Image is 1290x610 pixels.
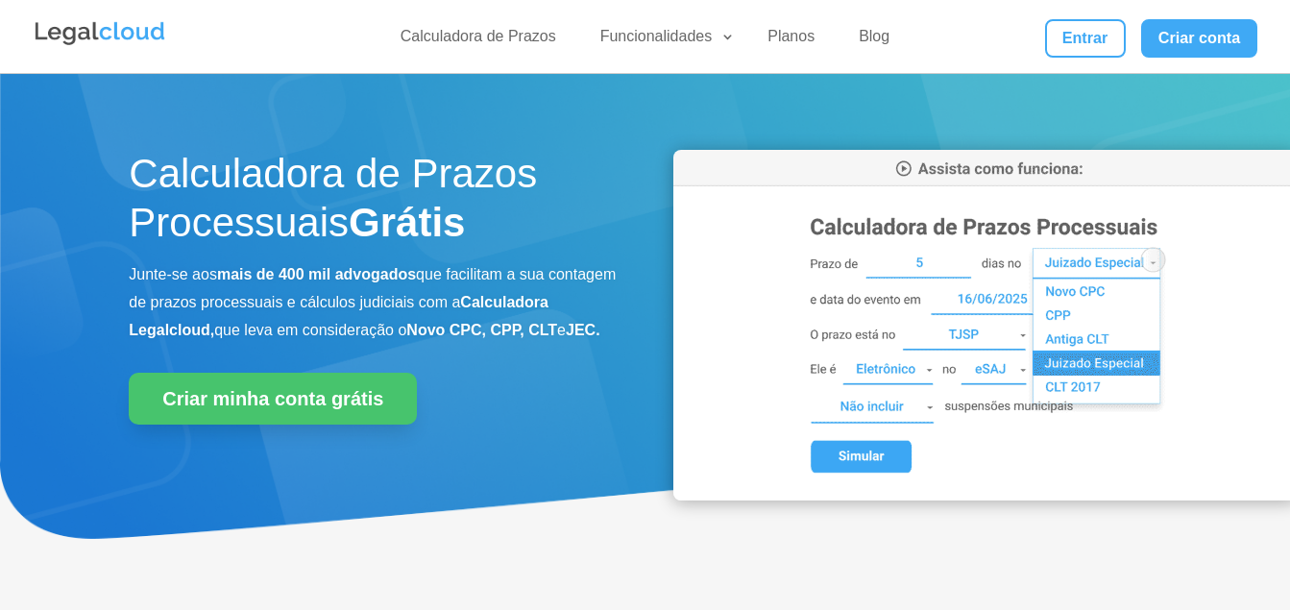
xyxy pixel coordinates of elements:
[349,200,465,245] strong: Grátis
[33,35,167,51] a: Logo da Legalcloud
[756,27,826,55] a: Planos
[129,150,617,256] h1: Calculadora de Prazos Processuais
[589,27,736,55] a: Funcionalidades
[129,294,548,338] b: Calculadora Legalcloud,
[1141,19,1258,58] a: Criar conta
[406,322,557,338] b: Novo CPC, CPP, CLT
[129,373,417,425] a: Criar minha conta grátis
[217,266,416,282] b: mais de 400 mil advogados
[1045,19,1126,58] a: Entrar
[389,27,568,55] a: Calculadora de Prazos
[847,27,901,55] a: Blog
[129,261,617,344] p: Junte-se aos que facilitam a sua contagem de prazos processuais e cálculos judiciais com a que le...
[33,19,167,48] img: Legalcloud Logo
[566,322,600,338] b: JEC.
